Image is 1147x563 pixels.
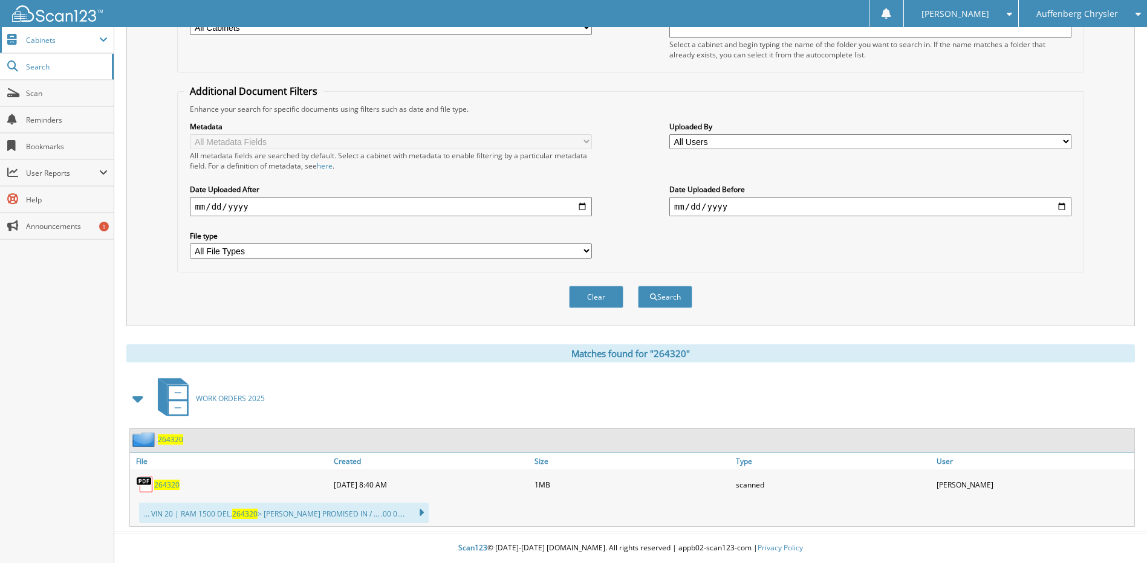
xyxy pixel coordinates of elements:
[934,472,1134,497] div: [PERSON_NAME]
[190,121,592,132] label: Metadata
[638,286,692,308] button: Search
[531,453,732,469] a: Size
[26,35,99,45] span: Cabinets
[136,475,154,494] img: PDF.png
[669,121,1071,132] label: Uploaded By
[26,62,106,72] span: Search
[733,453,934,469] a: Type
[190,150,592,171] div: All metadata fields are searched by default. Select a cabinet with metadata to enable filtering b...
[569,286,623,308] button: Clear
[190,197,592,216] input: start
[139,503,429,523] div: ... VIN 20 | RAM 1500 DEL. > [PERSON_NAME] PROMISED IN / ... .00 0....
[921,10,989,18] span: [PERSON_NAME]
[758,542,803,553] a: Privacy Policy
[151,375,265,422] a: WORK ORDERS 2025
[196,393,265,404] span: WORK ORDERS 2025
[669,39,1071,60] div: Select a cabinet and begin typing the name of the folder you want to search in. If the name match...
[99,222,109,231] div: 1
[132,432,158,447] img: folder2.png
[733,472,934,497] div: scanned
[331,472,531,497] div: [DATE] 8:40 AM
[232,509,258,519] span: 264320
[26,221,108,231] span: Announcements
[190,231,592,241] label: File type
[184,85,323,98] legend: Additional Document Filters
[26,195,108,205] span: Help
[669,197,1071,216] input: end
[12,5,103,22] img: scan123-logo-white.svg
[130,453,331,469] a: File
[26,88,108,98] span: Scan
[669,184,1071,195] label: Date Uploaded Before
[26,168,99,178] span: User Reports
[126,344,1135,362] div: Matches found for "264320"
[317,161,333,171] a: here
[190,184,592,195] label: Date Uploaded After
[331,453,531,469] a: Created
[531,472,732,497] div: 1MB
[934,453,1134,469] a: User
[154,480,180,490] a: 264320
[458,542,487,553] span: Scan123
[184,104,1077,114] div: Enhance your search for specific documents using filters such as date and file type.
[26,141,108,152] span: Bookmarks
[1036,10,1118,18] span: Auffenberg Chrysler
[158,434,183,445] a: 264320
[26,115,108,125] span: Reminders
[114,533,1147,563] div: © [DATE]-[DATE] [DOMAIN_NAME]. All rights reserved | appb02-scan123-com |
